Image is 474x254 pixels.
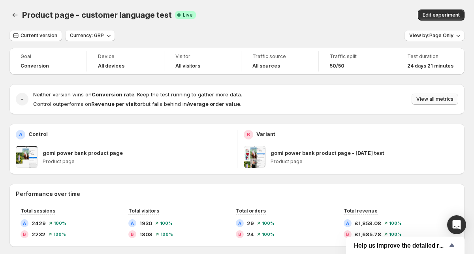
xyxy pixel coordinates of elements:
[252,53,307,60] span: Traffic source
[70,32,104,39] span: Currency: GBP
[53,232,66,237] span: 100 %
[416,96,453,102] span: View all metrics
[271,158,459,165] p: Product page
[65,30,115,41] button: Currency: GBP
[354,241,457,250] button: Show survey - Help us improve the detailed report for A/B campaigns
[23,221,26,226] h2: A
[412,94,458,105] button: View all metrics
[238,221,241,226] h2: A
[128,208,159,214] span: Total visitors
[98,63,124,69] h4: All devices
[330,53,385,60] span: Traffic split
[43,158,231,165] p: Product page
[407,63,453,69] span: 24 days 21 minutes
[33,91,242,98] span: Neither version wins on . Keep the test running to gather more data.
[54,221,66,226] span: 100 %
[21,208,55,214] span: Total sessions
[247,219,254,227] span: 29
[160,232,173,237] span: 100 %
[346,221,349,226] h2: A
[404,30,465,41] button: View by:Page Only
[32,219,46,227] span: 2429
[98,53,153,60] span: Device
[330,53,385,70] a: Traffic split50/50
[21,95,24,103] h2: -
[252,53,307,70] a: Traffic sourceAll sources
[92,91,134,98] strong: Conversion rate
[389,221,402,226] span: 100 %
[33,101,241,107] span: Control outperforms on but falls behind in .
[43,149,123,157] p: gomi power bank product page
[447,215,466,234] div: Open Intercom Messenger
[183,12,193,18] span: Live
[23,232,26,237] h2: B
[238,232,241,237] h2: B
[236,208,266,214] span: Total orders
[9,30,62,41] button: Current version
[98,53,153,70] a: DeviceAll devices
[131,221,134,226] h2: A
[139,230,152,238] span: 1808
[407,53,453,60] span: Test duration
[407,53,453,70] a: Test duration24 days 21 minutes
[19,132,23,138] h2: A
[256,130,275,138] p: Variant
[346,232,349,237] h2: B
[131,232,134,237] h2: B
[187,101,240,107] strong: Average order value
[252,63,280,69] h4: All sources
[91,101,143,107] strong: Revenue per visitor
[355,219,381,227] span: £1,858.08
[355,230,381,238] span: £1,685.78
[16,190,458,198] h2: Performance over time
[21,63,49,69] span: Conversion
[247,132,250,138] h2: B
[175,63,200,69] h4: All visitors
[21,53,75,70] a: GoalConversion
[423,12,460,18] span: Edit experiment
[330,63,344,69] span: 50/50
[160,221,173,226] span: 100 %
[271,149,384,157] p: gomi power bank product page - [DATE] test
[409,32,453,39] span: View by: Page Only
[354,242,447,249] span: Help us improve the detailed report for A/B campaigns
[247,230,254,238] span: 24
[139,219,152,227] span: 1930
[21,53,75,60] span: Goal
[32,230,45,238] span: 2232
[175,53,230,60] span: Visitor
[244,146,266,168] img: gomi power bank product page - July 2025 test
[262,232,275,237] span: 100 %
[262,221,275,226] span: 100 %
[344,208,378,214] span: Total revenue
[22,10,172,20] span: Product page - customer language test
[418,9,465,21] button: Edit experiment
[16,146,38,168] img: gomi power bank product page
[9,9,21,21] button: Back
[28,130,48,138] p: Control
[389,232,402,237] span: 100 %
[175,53,230,70] a: VisitorAll visitors
[21,32,57,39] span: Current version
